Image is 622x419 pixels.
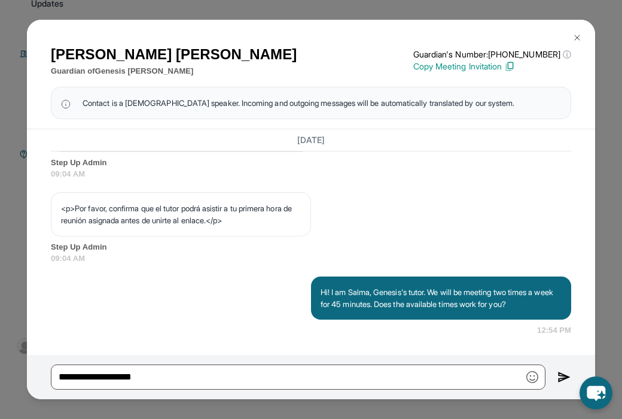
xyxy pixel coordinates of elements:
img: info Icon [61,97,71,109]
img: Copy Icon [504,61,515,72]
h1: [PERSON_NAME] [PERSON_NAME] [51,44,297,65]
span: Step Up Admin [51,241,571,253]
span: 09:04 AM [51,168,571,180]
img: Emoji [526,371,538,383]
img: Close Icon [572,33,582,42]
h3: [DATE] [51,134,571,146]
p: Guardian of Genesis [PERSON_NAME] [51,65,297,77]
button: chat-button [580,377,612,409]
span: 09:04 AM [51,253,571,265]
span: 12:54 PM [537,324,571,336]
span: Contact is a [DEMOGRAPHIC_DATA] speaker. Incoming and outgoing messages will be automatically tra... [83,97,514,109]
span: ⓘ [563,48,571,60]
p: Copy Meeting Invitation [413,60,571,72]
img: Send icon [557,370,571,384]
p: Hi! I am Salma, Genesis's tutor. We will be meeting two times a week for 45 minutes. Does the ava... [321,286,562,310]
p: <p>Por favor, confirma que el tutor podrá asistir a tu primera hora de reunión asignada antes de ... [61,202,301,226]
span: Step Up Admin [51,157,571,169]
p: Guardian's Number: [PHONE_NUMBER] [413,48,571,60]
